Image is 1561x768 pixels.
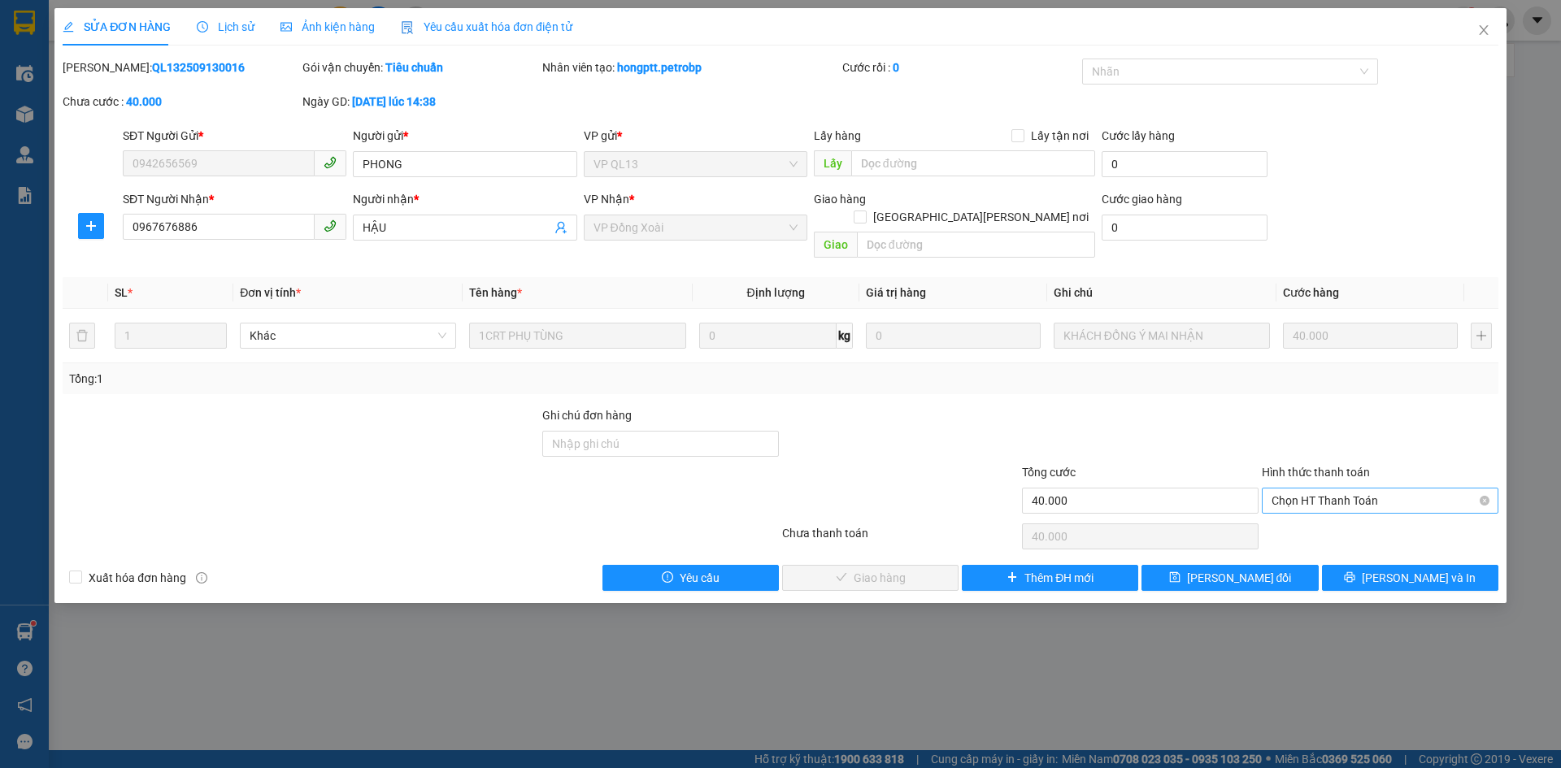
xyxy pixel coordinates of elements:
[401,20,572,33] span: Yêu cầu xuất hóa đơn điện tử
[584,193,629,206] span: VP Nhận
[353,127,576,145] div: Người gửi
[814,232,857,258] span: Giao
[1480,496,1489,505] span: close-circle
[782,565,959,591] button: checkGiao hàng
[1022,466,1076,479] span: Tổng cước
[851,150,1095,176] input: Dọc đường
[1024,127,1095,145] span: Lấy tận nơi
[1024,569,1094,587] span: Thêm ĐH mới
[123,190,346,208] div: SĐT Người Nhận
[1272,488,1489,513] span: Chọn HT Thanh Toán
[1362,569,1476,587] span: [PERSON_NAME] và In
[1102,193,1182,206] label: Cước giao hàng
[594,152,798,176] span: VP QL13
[280,21,292,33] span: picture
[78,213,104,239] button: plus
[352,95,436,108] b: [DATE] lúc 14:38
[584,127,807,145] div: VP gửi
[1187,569,1292,587] span: [PERSON_NAME] đổi
[302,59,539,76] div: Gói vận chuyển:
[1102,151,1267,177] input: Cước lấy hàng
[63,59,299,76] div: [PERSON_NAME]:
[1322,565,1498,591] button: printer[PERSON_NAME] và In
[197,21,208,33] span: clock-circle
[152,61,245,74] b: QL132509130016
[126,95,162,108] b: 40.000
[867,208,1095,226] span: [GEOGRAPHIC_DATA][PERSON_NAME] nơi
[69,323,95,349] button: delete
[747,286,805,299] span: Định lượng
[115,286,128,299] span: SL
[857,232,1095,258] input: Dọc đường
[69,370,602,388] div: Tổng: 1
[1461,8,1507,54] button: Close
[680,569,720,587] span: Yêu cầu
[814,150,851,176] span: Lấy
[1054,323,1270,349] input: Ghi Chú
[554,221,567,234] span: user-add
[123,127,346,145] div: SĐT Người Gửi
[1262,466,1370,479] label: Hình thức thanh toán
[662,571,673,584] span: exclamation-circle
[302,93,539,111] div: Ngày GD:
[594,215,798,240] span: VP Đồng Xoài
[1283,323,1458,349] input: 0
[842,59,1079,76] div: Cước rồi :
[401,21,414,34] img: icon
[1102,129,1175,142] label: Cước lấy hàng
[1047,277,1276,309] th: Ghi chú
[1471,323,1492,349] button: plus
[1283,286,1339,299] span: Cước hàng
[197,20,254,33] span: Lịch sử
[469,323,685,349] input: VD: Bàn, Ghế
[63,20,171,33] span: SỬA ĐƠN HÀNG
[1344,571,1355,584] span: printer
[280,20,375,33] span: Ảnh kiện hàng
[866,286,926,299] span: Giá trị hàng
[1477,24,1490,37] span: close
[542,431,779,457] input: Ghi chú đơn hàng
[814,129,861,142] span: Lấy hàng
[1007,571,1018,584] span: plus
[893,61,899,74] b: 0
[780,524,1020,553] div: Chưa thanh toán
[1102,215,1267,241] input: Cước giao hàng
[617,61,702,74] b: hongptt.petrobp
[63,93,299,111] div: Chưa cước :
[542,59,839,76] div: Nhân viên tạo:
[240,286,301,299] span: Đơn vị tính
[542,409,632,422] label: Ghi chú đơn hàng
[353,190,576,208] div: Người nhận
[385,61,443,74] b: Tiêu chuẩn
[324,219,337,232] span: phone
[866,323,1041,349] input: 0
[814,193,866,206] span: Giao hàng
[79,219,103,232] span: plus
[602,565,779,591] button: exclamation-circleYêu cầu
[837,323,853,349] span: kg
[250,323,446,348] span: Khác
[1141,565,1318,591] button: save[PERSON_NAME] đổi
[962,565,1138,591] button: plusThêm ĐH mới
[63,21,74,33] span: edit
[82,569,193,587] span: Xuất hóa đơn hàng
[469,286,522,299] span: Tên hàng
[1169,571,1181,584] span: save
[324,156,337,169] span: phone
[196,572,207,584] span: info-circle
